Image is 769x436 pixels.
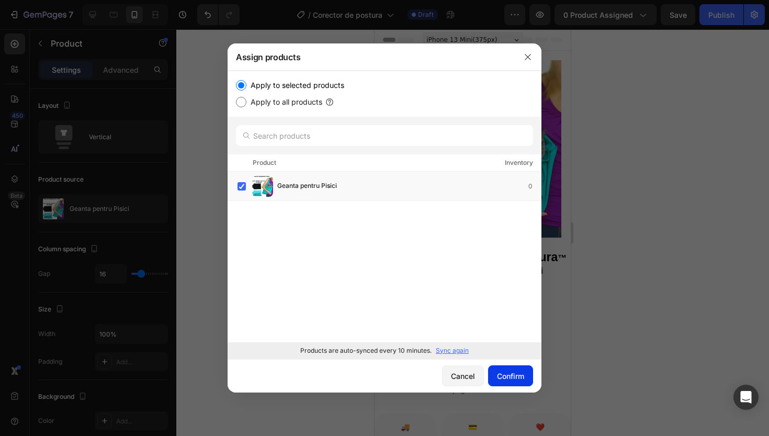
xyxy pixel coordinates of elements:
[277,181,337,192] span: Geanta pentru Pisici
[77,393,119,404] div: 💳
[246,96,322,108] label: Apply to all products
[436,346,469,355] p: Sync again
[183,224,192,234] strong: ™
[253,158,276,168] div: Product
[15,308,159,318] span: 🧥
[15,291,143,301] span: 🧠
[24,291,143,301] strong: Antrenează postura corectă în timp
[451,371,475,382] div: Cancel
[15,324,164,334] span: 🛡️
[28,237,83,247] strong: ⭐⭐⭐⭐⭐
[24,275,151,285] strong: Corectează postura, crește încrederea
[236,125,533,146] input: Search products
[83,237,169,247] strong: 4.9 din 300+ recenzii
[9,393,52,404] div: 🚚
[9,355,187,366] p: Publish the page to see the content.
[4,221,184,234] strong: Corectorul de postură Dreptura
[24,324,164,334] strong: Sprijin zilnic pentru o postură echilibrată
[733,385,759,410] div: Open Intercom Messenger
[15,258,141,268] span: 💢
[300,346,432,355] p: Products are auto-synced every 10 minutes.
[15,275,151,285] span: 💪
[505,158,533,168] div: Inventory
[228,71,541,359] div: />
[497,371,524,382] div: Confirm
[144,393,187,404] div: ❤️
[442,365,484,386] button: Cancel
[488,365,533,386] button: Confirm
[24,258,141,268] strong: Reduce disconfortul de spate și gât
[252,176,273,197] img: product-img
[52,5,123,16] span: iPhone 13 Mini ( 375 px)
[246,79,344,92] label: Apply to selected products
[528,181,541,192] div: 0
[24,308,159,318] strong: Subțire, confortabil și invizibil sub haine
[228,43,514,71] div: Assign products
